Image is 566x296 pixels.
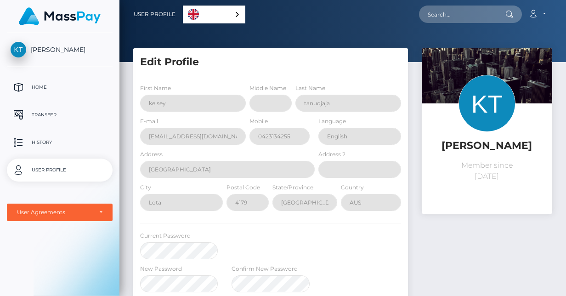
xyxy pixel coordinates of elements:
input: Search... [419,6,505,23]
label: Confirm New Password [232,265,298,273]
label: Current Password [140,232,191,240]
p: Member since [DATE] [429,160,545,182]
label: Last Name [295,84,325,92]
a: English [183,6,245,23]
a: Transfer [7,103,113,126]
label: E-mail [140,117,158,125]
p: History [11,136,109,149]
label: First Name [140,84,171,92]
img: ... [422,48,552,135]
label: New Password [140,265,182,273]
label: Country [341,183,364,192]
div: Language [183,6,245,23]
label: Address [140,150,163,159]
h5: Edit Profile [140,55,401,69]
label: Language [318,117,346,125]
img: MassPay [19,7,101,25]
a: User Profile [134,5,175,24]
a: History [7,131,113,154]
label: Mobile [249,117,268,125]
p: User Profile [11,163,109,177]
aside: Language selected: English [183,6,245,23]
a: Home [7,76,113,99]
label: Middle Name [249,84,286,92]
p: Home [11,80,109,94]
label: State/Province [272,183,313,192]
h5: [PERSON_NAME] [429,139,545,153]
label: Address 2 [318,150,345,159]
label: Postal Code [226,183,260,192]
p: Transfer [11,108,109,122]
button: User Agreements [7,204,113,221]
span: [PERSON_NAME] [7,46,113,54]
a: User Profile [7,159,113,182]
label: City [140,183,151,192]
div: User Agreements [17,209,92,216]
